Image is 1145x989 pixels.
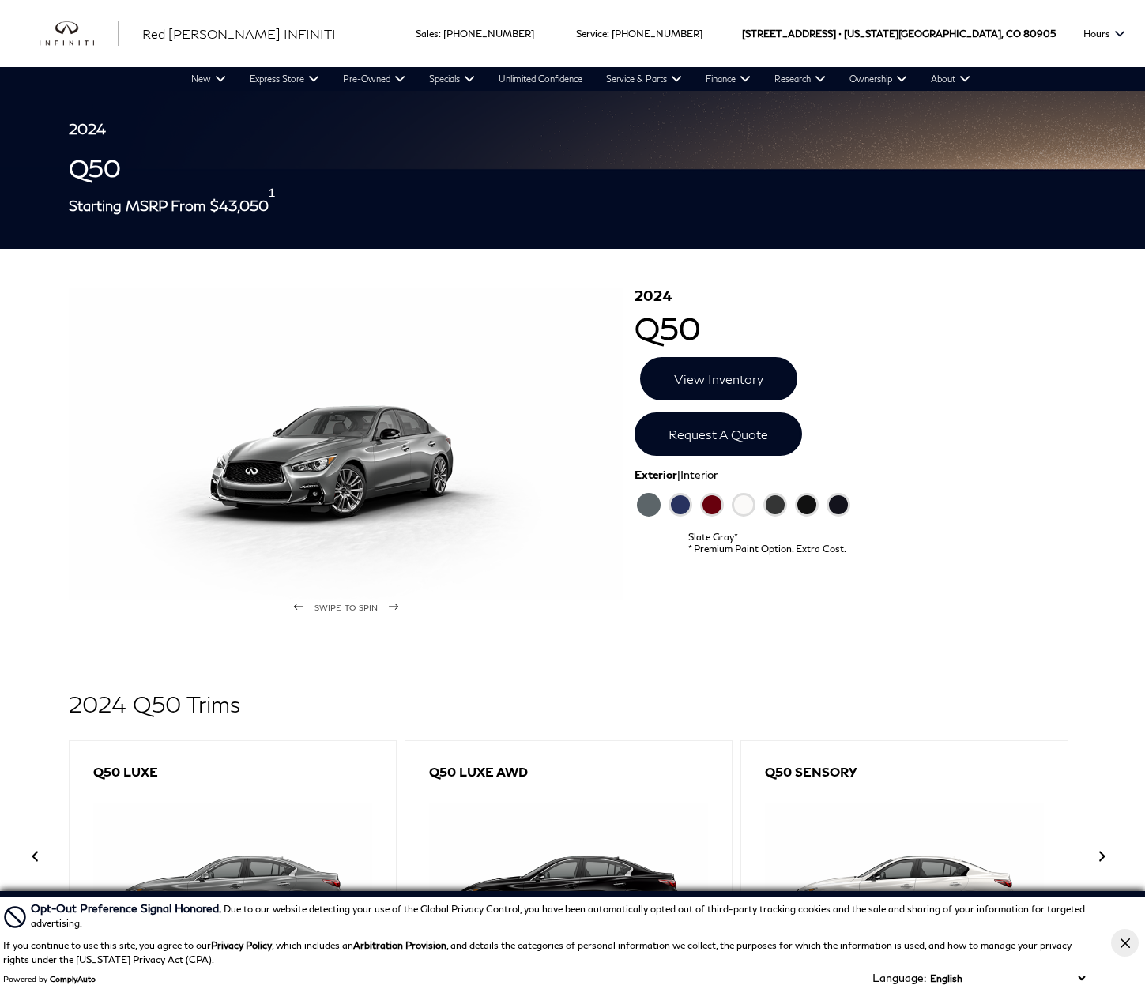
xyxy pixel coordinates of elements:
[635,468,1064,481] div: |
[269,193,275,209] sup: 1
[93,779,372,971] img: Q50 LUXE
[429,779,708,971] img: Q50 LUXE AWD
[417,67,487,91] a: Specials
[607,28,609,39] span: :
[635,288,1064,312] span: 2024
[919,67,982,91] a: About
[742,28,1056,39] a: [STREET_ADDRESS] • [US_STATE][GEOGRAPHIC_DATA], CO 80905
[1111,929,1139,957] button: Close Button
[576,28,607,39] span: Service
[69,692,1075,716] h2: 2024 Q50 Trims
[838,67,919,91] a: Ownership
[635,412,802,456] a: Request A Quote
[69,196,275,216] h3: Starting MSRP From $43,050
[487,67,594,91] a: Unlimited Confidence
[640,357,797,400] a: View Inventory
[238,67,331,91] a: Express Store
[765,779,1044,971] img: Q50 SENSORY
[142,24,336,43] a: Red [PERSON_NAME] INFINITI
[31,901,224,915] span: Opt-Out Preference Signal Honored .
[69,119,275,140] h3: 2024
[179,67,238,91] a: New
[40,21,119,47] a: infiniti
[680,468,718,481] span: Interior
[93,765,158,779] h3: Q50 LUXE
[3,974,96,983] div: Powered by
[50,974,96,983] a: ComplyAuto
[314,600,378,613] span: swipe to spin
[429,765,528,779] h3: Q50 LUXE AWD
[353,939,446,951] strong: Arbitration Provision
[635,288,1064,345] h1: Q50
[688,531,1011,543] span: Slate Gray*
[3,939,1072,965] p: If you continue to use this site, you agree to our , which includes an , and details the categori...
[69,152,275,183] h1: Q50
[331,67,417,91] a: Pre-Owned
[926,971,1089,986] select: Language Select
[635,468,677,481] span: Exterior
[69,288,623,600] img: Q50
[763,67,838,91] a: Research
[594,67,694,91] a: Service & Parts
[31,900,1089,931] div: Due to our website detecting your use of the Global Privacy Control, you have been automatically ...
[416,28,439,39] span: Sales
[439,28,441,39] span: :
[688,543,1011,555] span: * Premium Paint Option. Extra Cost.
[694,67,763,91] a: Finance
[179,67,982,91] nav: Main Navigation
[443,28,534,39] a: [PHONE_NUMBER]
[765,765,857,779] h3: Q50 SENSORY
[40,21,119,47] img: INFINITI
[872,972,926,983] div: Language:
[612,28,702,39] a: [PHONE_NUMBER]
[142,26,336,41] span: Red [PERSON_NAME] INFINITI
[211,939,272,951] a: Privacy Policy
